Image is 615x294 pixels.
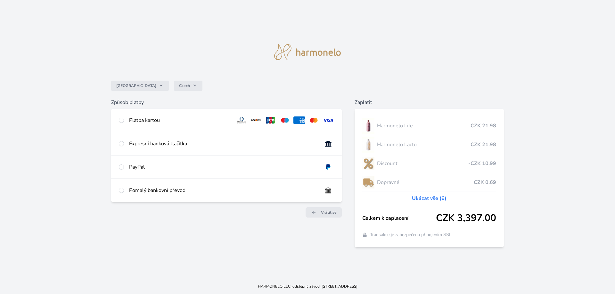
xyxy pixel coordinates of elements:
[362,174,374,190] img: delivery-lo.png
[174,81,202,91] button: Czech
[362,118,374,134] img: CLEAN_LIFE_se_stinem_x-lo.jpg
[116,83,156,88] span: [GEOGRAPHIC_DATA]
[179,83,190,88] span: Czech
[129,116,231,124] div: Platba kartou
[474,179,496,186] span: CZK 0.69
[111,81,169,91] button: [GEOGRAPHIC_DATA]
[468,160,496,167] span: -CZK 10.99
[322,163,334,171] img: paypal.svg
[274,44,341,60] img: logo.svg
[306,207,342,218] a: Vrátit se
[362,155,374,171] img: discount-lo.png
[293,116,305,124] img: amex.svg
[250,116,262,124] img: discover.svg
[355,99,504,106] h6: Zaplatit
[377,141,471,148] span: Harmonelo Lacto
[377,160,469,167] span: Discount
[362,137,374,153] img: CLEAN_LACTO_se_stinem_x-hi-lo.jpg
[265,116,276,124] img: jcb.svg
[377,179,474,186] span: Dopravné
[279,116,291,124] img: maestro.svg
[129,187,317,194] div: Pomalý bankovní převod
[370,232,452,238] span: Transakce je zabezpečena připojením SSL
[471,141,496,148] span: CZK 21.98
[471,122,496,130] span: CZK 21.98
[377,122,471,130] span: Harmonelo Life
[308,116,320,124] img: mc.svg
[322,116,334,124] img: visa.svg
[436,212,496,224] span: CZK 3,397.00
[412,195,447,202] a: Ukázat vše (6)
[236,116,248,124] img: diners.svg
[362,214,436,222] span: Celkem k zaplacení
[322,187,334,194] img: bankTransfer_IBAN.svg
[322,140,334,147] img: onlineBanking_CZ.svg
[129,163,317,171] div: PayPal
[111,99,342,106] h6: Způsob platby
[129,140,317,147] div: Expresní banková tlačítka
[321,210,337,215] span: Vrátit se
